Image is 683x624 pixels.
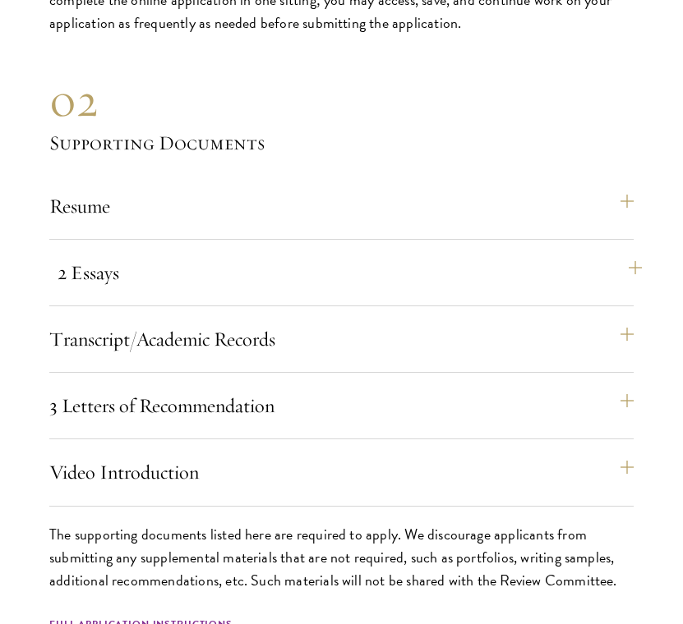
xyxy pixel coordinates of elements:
div: 02 [49,71,634,129]
button: Transcript/Academic Records [49,319,634,359]
p: The supporting documents listed here are required to apply. We discourage applicants from submitt... [49,523,634,592]
button: 3 Letters of Recommendation [49,386,634,425]
button: 2 Essays [58,253,642,292]
button: Video Introduction [49,452,634,492]
h3: Supporting Documents [49,129,634,157]
button: Resume [49,186,634,226]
